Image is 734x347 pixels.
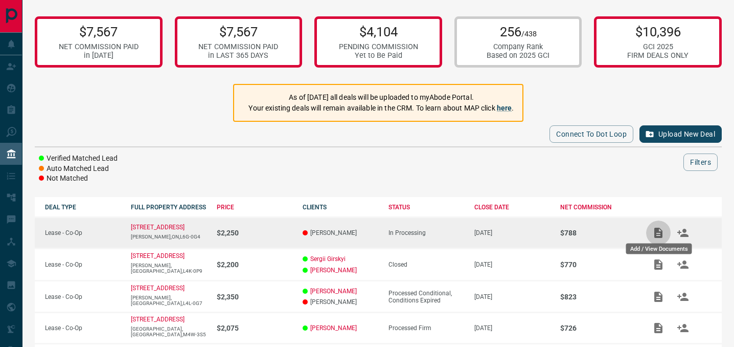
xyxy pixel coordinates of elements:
button: Connect to Dot Loop [549,125,633,143]
span: Add / View Documents [646,293,671,300]
a: [PERSON_NAME] [310,324,357,332]
p: $726 [560,324,636,332]
li: Not Matched [39,174,118,184]
p: Lease - Co-Op [45,293,121,300]
p: [PERSON_NAME],[GEOGRAPHIC_DATA],L4L-0G7 [131,295,207,306]
div: CLIENTS [303,204,378,211]
div: DEAL TYPE [45,204,121,211]
p: 256 [487,24,549,39]
button: Upload New Deal [639,125,722,143]
p: $2,350 [217,293,292,301]
p: $4,104 [339,24,418,39]
div: In Processing [388,229,464,236]
div: CLOSE DATE [474,204,550,211]
p: $2,200 [217,261,292,269]
p: $770 [560,261,636,269]
p: $823 [560,293,636,301]
div: Company Rank [487,42,549,51]
p: $788 [560,229,636,237]
div: STATUS [388,204,464,211]
div: NET COMMISSION PAID [198,42,278,51]
p: [DATE] [474,229,550,236]
a: [PERSON_NAME] [310,288,357,295]
div: Processed Firm [388,324,464,332]
p: $7,567 [59,24,139,39]
span: Match Clients [671,293,695,300]
a: [PERSON_NAME] [310,267,357,274]
p: [DATE] [474,261,550,268]
div: NET COMMISSION PAID [59,42,139,51]
div: Processed Conditional, Conditions Expired [388,290,464,304]
span: Add / View Documents [646,261,671,268]
div: NET COMMISSION [560,204,636,211]
a: here [497,104,512,112]
div: Yet to Be Paid [339,51,418,60]
p: $2,250 [217,229,292,237]
span: Match Clients [671,324,695,332]
button: Filters [683,154,718,171]
p: [PERSON_NAME],[GEOGRAPHIC_DATA],L4K-0P9 [131,263,207,274]
div: Closed [388,261,464,268]
div: in LAST 365 DAYS [198,51,278,60]
a: [STREET_ADDRESS] [131,224,185,231]
p: [PERSON_NAME],ON,L6G-0G4 [131,234,207,240]
span: Add / View Documents [646,229,671,236]
p: [PERSON_NAME] [303,229,378,236]
p: As of [DATE] all deals will be uploaded to myAbode Portal. [248,92,514,103]
p: $7,567 [198,24,278,39]
a: [STREET_ADDRESS] [131,316,185,323]
p: [PERSON_NAME] [303,298,378,306]
p: [DATE] [474,293,550,300]
p: Your existing deals will remain available in the CRM. To learn about MAP click . [248,103,514,114]
p: [DATE] [474,324,550,332]
div: PRICE [217,204,292,211]
li: Auto Matched Lead [39,164,118,174]
p: [GEOGRAPHIC_DATA],[GEOGRAPHIC_DATA],M4W-3S5 [131,326,207,337]
span: Match Clients [671,229,695,236]
div: in [DATE] [59,51,139,60]
span: /438 [521,30,537,38]
div: Add / View Documents [626,244,692,254]
p: $10,396 [627,24,689,39]
div: PENDING COMMISSION [339,42,418,51]
div: GCI 2025 [627,42,689,51]
div: FULL PROPERTY ADDRESS [131,204,207,211]
p: Lease - Co-Op [45,261,121,268]
div: Based on 2025 GCI [487,51,549,60]
div: FIRM DEALS ONLY [627,51,689,60]
a: Sergii Girskyi [310,255,346,263]
p: Lease - Co-Op [45,324,121,332]
p: Lease - Co-Op [45,229,121,236]
p: $2,075 [217,324,292,332]
li: Verified Matched Lead [39,154,118,164]
span: Add / View Documents [646,324,671,332]
span: Match Clients [671,261,695,268]
a: [STREET_ADDRESS] [131,252,185,259]
a: [STREET_ADDRESS] [131,285,185,292]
